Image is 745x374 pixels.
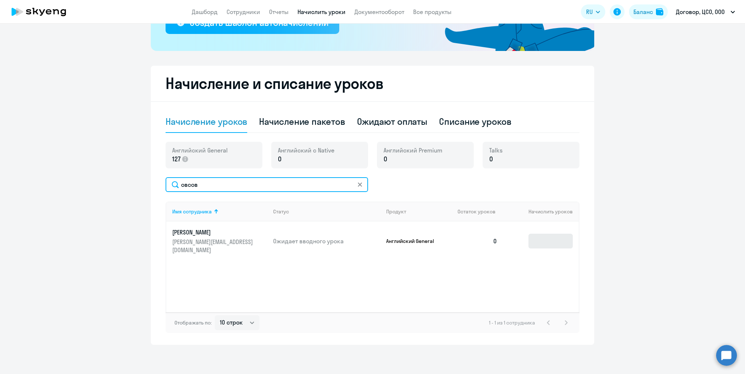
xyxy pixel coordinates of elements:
a: Документооборот [354,8,404,16]
span: Отображать по: [174,319,212,326]
span: Английский Premium [384,146,442,154]
p: Договор, ЦСО, ООО [676,7,725,16]
th: Начислить уроков [503,202,579,222]
td: 0 [452,222,503,261]
span: 127 [172,154,181,164]
p: Английский General [386,238,442,244]
div: Статус [273,208,289,215]
span: 0 [489,154,493,164]
p: [PERSON_NAME] [172,228,255,236]
div: Ожидают оплаты [357,116,428,127]
input: Поиск по имени, email, продукту или статусу [166,177,368,192]
div: Статус [273,208,380,215]
a: [PERSON_NAME][PERSON_NAME][EMAIL_ADDRESS][DOMAIN_NAME] [172,228,267,254]
span: Английский с Native [278,146,334,154]
div: Продукт [386,208,406,215]
span: RU [586,7,593,16]
div: Имя сотрудника [172,208,212,215]
span: 0 [384,154,387,164]
div: Имя сотрудника [172,208,267,215]
span: Английский General [172,146,228,154]
a: Все продукты [413,8,452,16]
span: 0 [278,154,282,164]
a: Отчеты [269,8,289,16]
a: Дашборд [192,8,218,16]
div: Остаток уроков [457,208,503,215]
a: Сотрудники [227,8,260,16]
div: Списание уроков [439,116,511,127]
button: Договор, ЦСО, ООО [672,3,739,21]
span: 1 - 1 из 1 сотрудника [489,319,535,326]
img: balance [656,8,663,16]
h2: Начисление и списание уроков [166,75,579,92]
div: Баланс [633,7,653,16]
p: [PERSON_NAME][EMAIL_ADDRESS][DOMAIN_NAME] [172,238,255,254]
button: RU [581,4,605,19]
a: Начислить уроки [297,8,346,16]
span: Talks [489,146,503,154]
button: Балансbalance [629,4,668,19]
span: Остаток уроков [457,208,496,215]
div: Начисление уроков [166,116,247,127]
div: Начисление пакетов [259,116,345,127]
div: Продукт [386,208,452,215]
p: Ожидает вводного урока [273,237,380,245]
